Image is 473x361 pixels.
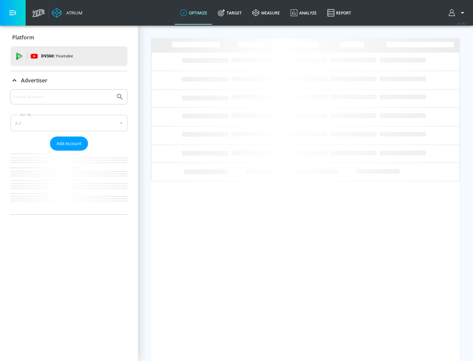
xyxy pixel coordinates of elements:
span: Add Account [56,140,81,147]
a: optimize [175,1,213,25]
a: Analyze [285,1,322,25]
div: DV360: Youtube [11,46,127,66]
label: Sort By [19,113,33,117]
div: Advertiser [11,71,127,90]
a: Atrium [52,8,82,18]
button: Add Account [50,137,88,151]
div: A-Z [11,115,127,131]
a: Report [322,1,356,25]
nav: list of Advertiser [11,151,127,214]
p: DV360: [41,53,73,60]
div: Platform [11,28,127,47]
a: Target [213,1,247,25]
div: Advertiser [11,89,127,214]
div: Atrium [64,10,82,16]
span: v 4.24.0 [457,22,466,25]
p: Youtube [56,53,73,59]
input: Search by name [13,93,113,101]
a: measure [247,1,285,25]
p: Advertiser [21,77,47,84]
p: Platform [12,34,34,41]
